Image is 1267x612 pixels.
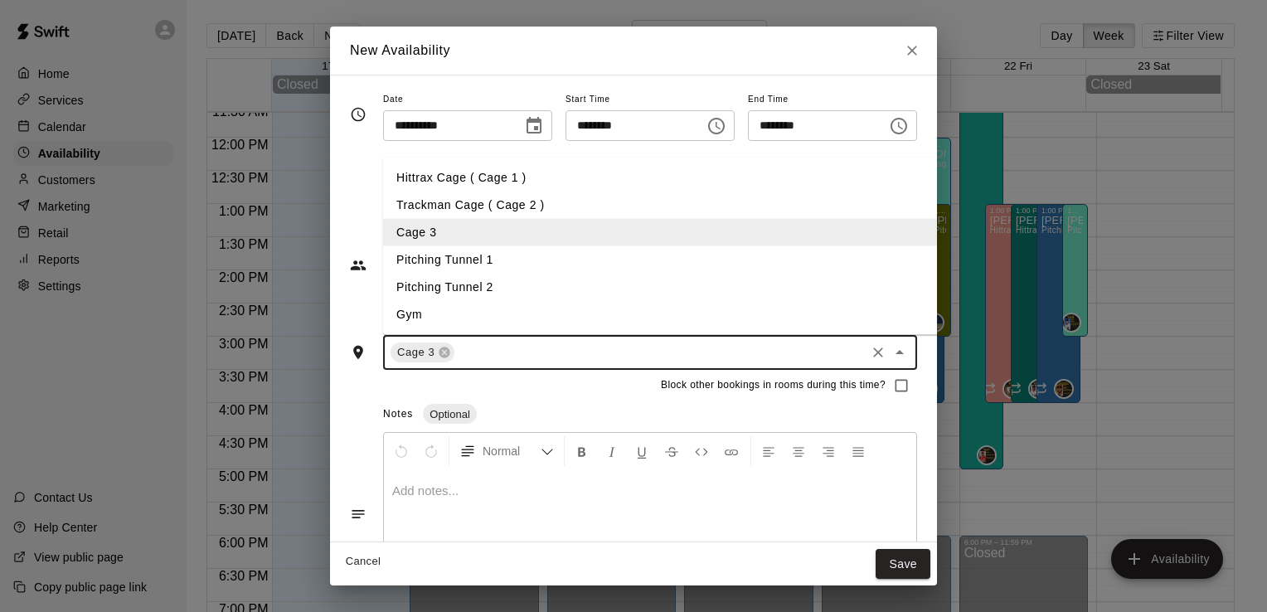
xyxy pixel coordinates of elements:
[658,436,686,466] button: Format Strikethrough
[517,109,551,143] button: Choose date, selected date is Aug 22, 2025
[350,506,367,522] svg: Notes
[483,443,541,459] span: Normal
[568,436,596,466] button: Format Bold
[417,436,445,466] button: Redo
[717,436,745,466] button: Insert Link
[383,192,975,219] li: Trackman Cage ( Cage 2 )
[700,109,733,143] button: Choose time, selected time is 3:00 PM
[453,436,561,466] button: Formatting Options
[391,344,441,361] span: Cage 3
[383,408,413,420] span: Notes
[350,40,450,61] h6: New Availability
[755,436,783,466] button: Left Align
[888,341,911,364] button: Close
[844,436,872,466] button: Justify Align
[383,89,552,111] span: Date
[383,301,975,328] li: Gym
[383,164,975,192] li: Hittrax Cage ( Cage 1 )
[337,549,390,575] button: Cancel
[687,436,716,466] button: Insert Code
[784,436,813,466] button: Center Align
[423,408,476,420] span: Optional
[814,436,842,466] button: Right Align
[383,246,975,274] li: Pitching Tunnel 1
[391,342,454,362] div: Cage 3
[383,219,975,246] li: Cage 3
[628,436,656,466] button: Format Underline
[897,36,927,66] button: Close
[566,89,735,111] span: Start Time
[661,377,886,394] span: Block other bookings in rooms during this time?
[350,344,367,361] svg: Rooms
[876,549,930,580] button: Save
[350,106,367,123] svg: Timing
[350,257,367,274] svg: Staff
[383,274,975,301] li: Pitching Tunnel 2
[598,436,626,466] button: Format Italics
[748,89,917,111] span: End Time
[882,109,915,143] button: Choose time, selected time is 5:00 PM
[387,436,415,466] button: Undo
[867,341,890,364] button: Clear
